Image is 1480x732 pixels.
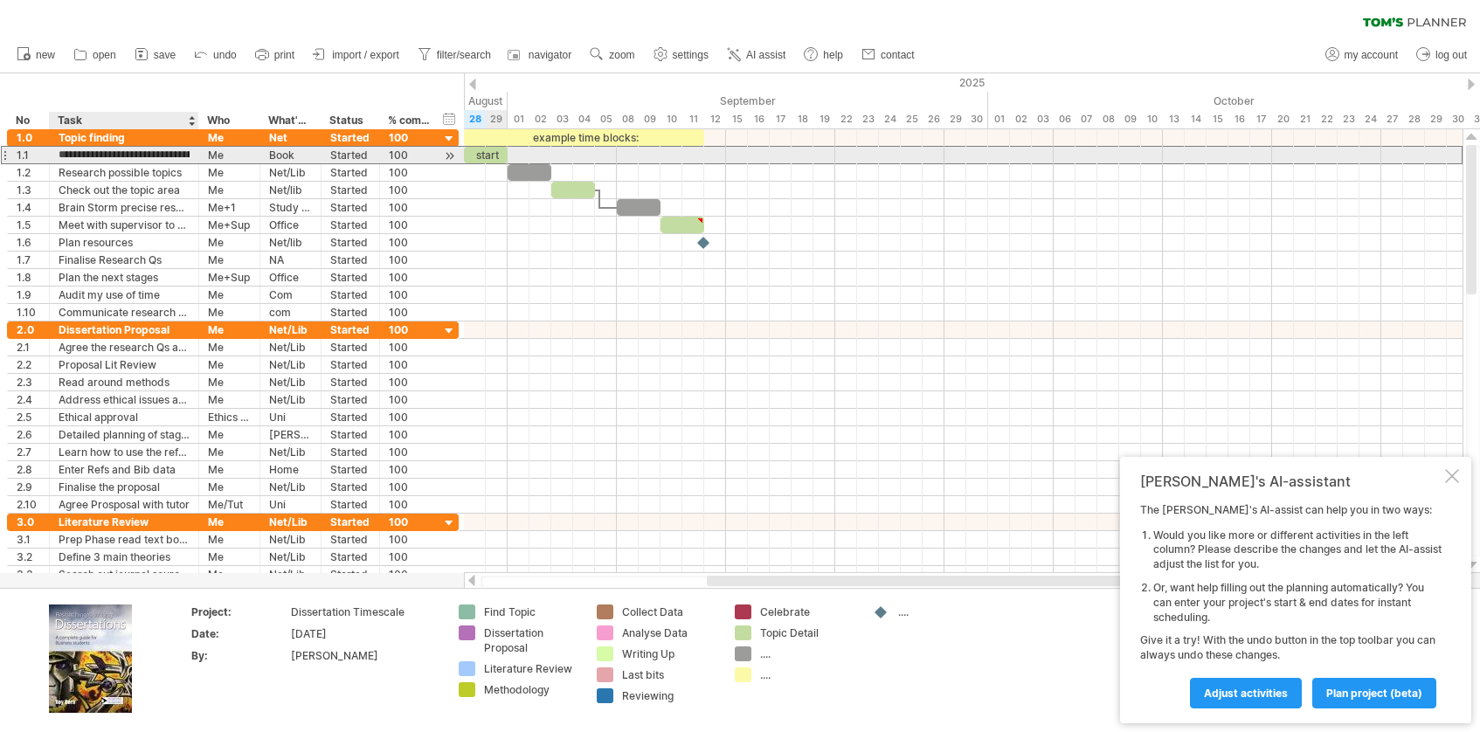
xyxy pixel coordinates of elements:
[1403,110,1425,128] div: Tuesday, 28 October 2025
[595,110,617,128] div: Friday, 5 September 2025
[59,129,190,146] div: Topic finding
[330,304,370,321] div: Started
[1447,110,1469,128] div: Thursday, 30 October 2025
[389,391,431,408] div: 100
[208,426,251,443] div: Me
[213,49,237,61] span: undo
[389,409,431,425] div: 100
[269,287,312,303] div: Com
[269,356,312,373] div: Net/Lib
[269,549,312,565] div: Net/Lib
[1163,110,1185,128] div: Monday, 13 October 2025
[59,339,190,356] div: Agree the research Qs and scope
[130,44,181,66] a: save
[59,479,190,495] div: Finalise the proposal
[269,409,312,425] div: Uni
[484,661,579,676] div: Literature Review
[1272,110,1294,128] div: Monday, 20 October 2025
[17,444,40,460] div: 2.7
[966,110,988,128] div: Tuesday, 30 September 2025
[1010,110,1032,128] div: Thursday, 2 October 2025
[330,356,370,373] div: Started
[330,339,370,356] div: Started
[291,626,438,641] div: [DATE]
[269,217,312,233] div: Office
[508,110,529,128] div: Monday, 1 September 2025
[389,549,431,565] div: 100
[760,604,855,619] div: Celebrate
[1054,110,1075,128] div: Monday, 6 October 2025
[673,49,709,61] span: settings
[208,147,251,163] div: Me
[208,269,251,286] div: Me+Sup
[269,147,312,163] div: Book
[389,531,431,548] div: 100
[59,549,190,565] div: Define 3 main theories
[17,391,40,408] div: 2.4
[17,409,40,425] div: 2.5
[330,566,370,583] div: Started
[389,566,431,583] div: 100
[389,129,431,146] div: 100
[649,44,714,66] a: settings
[17,461,40,478] div: 2.8
[746,49,785,61] span: AI assist
[269,182,312,198] div: Net/lib
[1204,687,1288,700] span: Adjust activities
[389,234,431,251] div: 100
[269,566,312,583] div: Net/Lib
[879,110,901,128] div: Wednesday, 24 September 2025
[1338,110,1359,128] div: Thursday, 23 October 2025
[330,182,370,198] div: Started
[208,479,251,495] div: Me
[268,112,311,129] div: What's needed
[208,217,251,233] div: Me+Sup
[59,514,190,530] div: Literature Review
[944,110,966,128] div: Monday, 29 September 2025
[17,147,40,163] div: 1.1
[484,625,579,655] div: Dissertation Proposal
[59,304,190,321] div: Communicate research Qs
[17,199,40,216] div: 1.4
[208,287,251,303] div: Me
[59,531,190,548] div: Prep Phase read text books
[389,479,431,495] div: 100
[330,444,370,460] div: Started
[622,667,717,682] div: Last bits
[17,479,40,495] div: 2.9
[682,110,704,128] div: Thursday, 11 September 2025
[330,199,370,216] div: Started
[484,604,579,619] div: Find Topic
[330,321,370,338] div: Started
[17,129,40,146] div: 1.0
[823,49,843,61] span: help
[508,92,988,110] div: September 2025
[59,234,190,251] div: Plan resources
[208,129,251,146] div: Me
[1381,110,1403,128] div: Monday, 27 October 2025
[1140,503,1442,708] div: The [PERSON_NAME]'s AI-assist can help you in two ways: Give it a try! With the undo button in th...
[208,356,251,373] div: Me
[274,49,294,61] span: print
[269,129,312,146] div: Net
[330,147,370,163] div: Started
[389,321,431,338] div: 100
[17,531,40,548] div: 3.1
[901,110,923,128] div: Thursday, 25 September 2025
[269,531,312,548] div: Net/Lib
[529,49,571,61] span: navigator
[17,426,40,443] div: 2.6
[988,110,1010,128] div: Wednesday, 1 October 2025
[1153,581,1442,625] li: Or, want help filling out the planning automatically? You can enter your project's start & end da...
[17,287,40,303] div: 1.9
[1250,110,1272,128] div: Friday, 17 October 2025
[330,287,370,303] div: Started
[269,374,312,390] div: Net/Lib
[1425,110,1447,128] div: Wednesday, 29 October 2025
[207,112,250,129] div: Who
[464,129,704,146] div: example time blocks:
[208,234,251,251] div: Me
[36,49,55,61] span: new
[17,549,40,565] div: 3.2
[17,321,40,338] div: 2.0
